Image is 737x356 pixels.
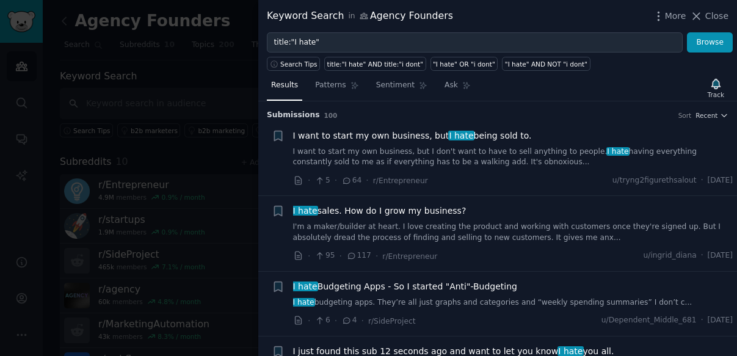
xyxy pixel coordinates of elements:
span: 5 [314,175,330,186]
a: Patterns [311,76,363,101]
span: · [308,250,310,263]
span: Results [271,80,298,91]
a: Ask [440,76,475,101]
span: 95 [314,250,335,261]
span: 6 [314,315,330,326]
span: I hate [292,298,316,307]
span: I hate [448,131,475,140]
span: r/Entrepreneur [382,252,437,261]
span: · [376,250,378,263]
a: I hatebudgeting apps. They’re all just graphs and categories and “weekly spending summaries” I do... [293,297,733,308]
span: r/SideProject [368,317,416,325]
span: u/Dependent_Middle_681 [601,315,697,326]
span: I want to start my own business, but being sold to. [293,129,532,142]
div: title:"I hate" AND title:"i dont" [327,60,423,68]
span: u/tryng2figurethsalout [612,175,697,186]
span: sales. How do I grow my business? [293,205,467,217]
a: I hatesales. How do I grow my business? [293,205,467,217]
a: I want to start my own business, but I don't want to have to sell anything to people.I hatehaving... [293,147,733,168]
button: More [652,10,686,23]
span: Patterns [315,80,346,91]
input: Try a keyword related to your business [267,32,683,53]
span: Search Tips [280,60,318,68]
button: Close [690,10,728,23]
span: · [339,250,342,263]
div: "I hate" OR "i dont" [433,60,495,68]
span: Close [705,10,728,23]
button: Recent [695,111,728,120]
span: I hate [292,282,319,291]
span: · [335,314,337,327]
span: · [701,175,703,186]
span: · [335,174,337,187]
a: "I hate" AND NOT "i dont" [502,57,590,71]
span: 100 [324,112,338,119]
div: "I hate" AND NOT "i dont" [505,60,587,68]
span: 64 [341,175,361,186]
span: [DATE] [708,315,733,326]
button: Browse [687,32,733,53]
span: [DATE] [708,175,733,186]
span: I hate [557,346,584,356]
span: Recent [695,111,717,120]
button: Track [703,75,728,101]
a: Results [267,76,302,101]
span: 117 [346,250,371,261]
span: Ask [445,80,458,91]
a: title:"I hate" AND title:"i dont" [324,57,426,71]
span: I hate [292,206,319,216]
span: [DATE] [708,250,733,261]
span: Budgeting Apps - So I started "Anti"-Budgeting [293,280,518,293]
a: "I hate" OR "i dont" [430,57,498,71]
span: Sentiment [376,80,415,91]
span: I hate [606,147,630,156]
span: · [366,174,368,187]
a: I hateBudgeting Apps - So I started "Anti"-Budgeting [293,280,518,293]
a: Sentiment [372,76,432,101]
div: Sort [678,111,692,120]
span: in [348,11,355,22]
span: More [665,10,686,23]
span: · [701,250,703,261]
span: · [361,314,364,327]
span: · [701,315,703,326]
button: Search Tips [267,57,320,71]
div: Keyword Search Agency Founders [267,9,453,24]
span: · [308,314,310,327]
span: 4 [341,315,357,326]
span: u/ingrid_diana [644,250,697,261]
span: r/Entrepreneur [373,176,428,185]
div: Track [708,90,724,99]
span: · [308,174,310,187]
a: I'm a maker/builder at heart. I love creating the product and working with customers once they're... [293,222,733,243]
span: Submission s [267,110,320,121]
a: I want to start my own business, butI hatebeing sold to. [293,129,532,142]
